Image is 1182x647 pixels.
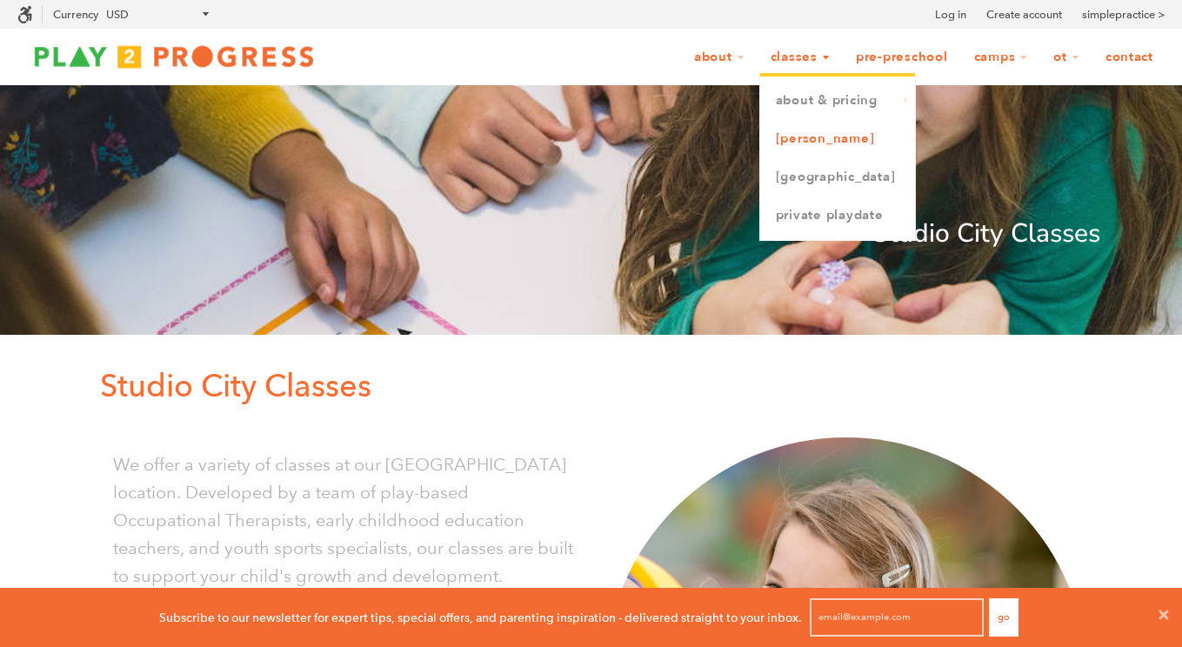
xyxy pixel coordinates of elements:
[53,8,98,21] label: Currency
[989,598,1018,637] button: Go
[113,450,578,590] p: We offer a variety of classes at our [GEOGRAPHIC_DATA] location. Developed by a team of play-base...
[986,6,1062,23] a: Create account
[159,608,802,627] p: Subscribe to our newsletter for expert tips, special offers, and parenting inspiration - delivere...
[83,213,1100,255] p: Studio City Classes
[760,120,915,158] a: [PERSON_NAME]
[1082,6,1165,23] a: simplepractice >
[1094,41,1165,74] a: Contact
[760,197,915,235] a: Private Playdate
[683,41,756,74] a: About
[935,6,966,23] a: Log in
[810,598,984,637] input: email@example.com
[759,41,841,74] a: Classes
[845,41,959,74] a: Pre-Preschool
[100,361,1100,411] p: Studio City Classes
[1042,41,1091,74] a: OT
[17,39,331,74] img: Play2Progress logo
[760,82,915,120] a: About & Pricing
[963,41,1039,74] a: Camps
[760,158,915,197] a: [GEOGRAPHIC_DATA]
